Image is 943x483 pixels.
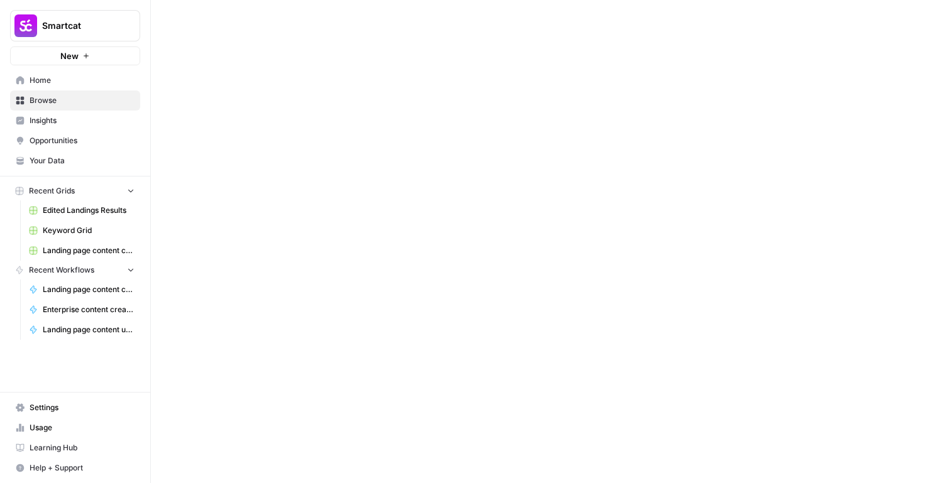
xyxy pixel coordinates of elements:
a: Opportunities [10,131,140,151]
span: Recent Grids [29,185,75,197]
a: Usage [10,418,140,438]
button: Recent Grids [10,182,140,200]
button: Help + Support [10,458,140,478]
a: Enterprise content creator [23,300,140,320]
img: Smartcat Logo [14,14,37,37]
span: Landing page content creator [PERSON_NAME] (1) [43,245,135,256]
span: Browse [30,95,135,106]
span: Landing page content creator [43,284,135,295]
span: Recent Workflows [29,264,94,276]
button: Recent Workflows [10,261,140,279]
a: Browse [10,90,140,111]
a: Edited Landings Results [23,200,140,220]
a: Home [10,70,140,90]
span: Your Data [30,155,135,166]
span: Usage [30,422,135,433]
a: Landing page content creator [23,279,140,300]
a: Landing page content creator [PERSON_NAME] (1) [23,241,140,261]
button: Workspace: Smartcat [10,10,140,41]
a: Learning Hub [10,438,140,458]
span: Learning Hub [30,442,135,453]
span: Keyword Grid [43,225,135,236]
button: New [10,46,140,65]
a: Insights [10,111,140,131]
span: Smartcat [42,19,118,32]
a: Landing page content updater [23,320,140,340]
span: Insights [30,115,135,126]
span: Landing page content updater [43,324,135,335]
span: Settings [30,402,135,413]
a: Keyword Grid [23,220,140,241]
span: Edited Landings Results [43,205,135,216]
span: Help + Support [30,462,135,474]
a: Your Data [10,151,140,171]
span: Opportunities [30,135,135,146]
span: Enterprise content creator [43,304,135,315]
a: Settings [10,398,140,418]
span: Home [30,75,135,86]
span: New [60,50,79,62]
